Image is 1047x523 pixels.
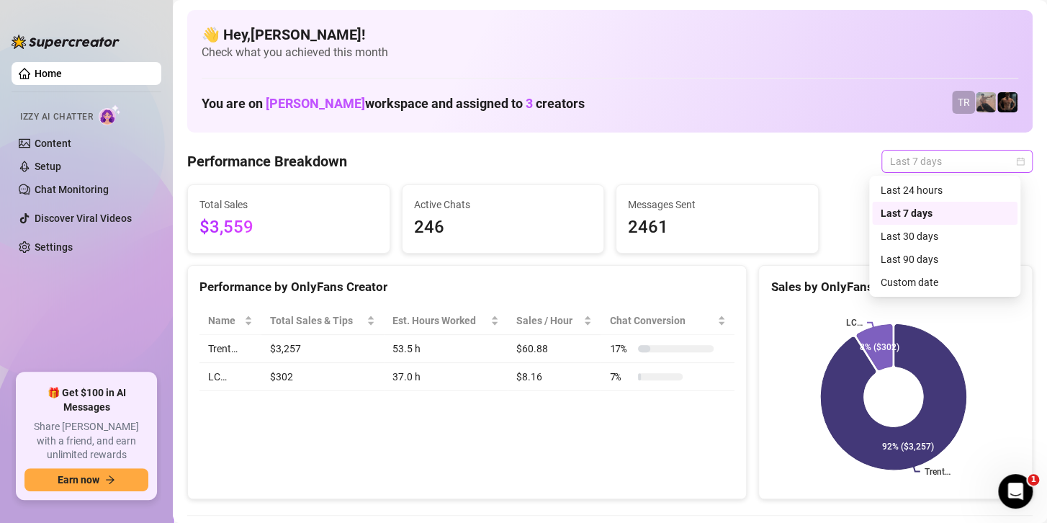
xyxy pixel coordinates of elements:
[199,307,261,335] th: Name
[609,369,632,385] span: 7 %
[35,68,62,79] a: Home
[24,420,148,462] span: Share [PERSON_NAME] with a friend, and earn unlimited rewards
[881,228,1009,244] div: Last 30 days
[958,94,970,110] span: TR
[208,313,241,328] span: Name
[199,277,734,297] div: Performance by OnlyFans Creator
[270,313,364,328] span: Total Sales & Tips
[35,161,61,172] a: Setup
[1028,474,1039,486] span: 1
[872,179,1017,202] div: Last 24 hours
[890,151,1024,172] span: Last 7 days
[872,271,1017,294] div: Custom date
[35,241,73,253] a: Settings
[628,214,806,241] span: 2461
[261,335,384,363] td: $3,257
[846,318,863,328] text: LC…
[997,92,1017,112] img: Trent
[881,182,1009,198] div: Last 24 hours
[872,202,1017,225] div: Last 7 days
[609,313,714,328] span: Chat Conversion
[35,138,71,149] a: Content
[202,24,1018,45] h4: 👋 Hey, [PERSON_NAME] !
[516,313,581,328] span: Sales / Hour
[508,307,601,335] th: Sales / Hour
[881,205,1009,221] div: Last 7 days
[881,251,1009,267] div: Last 90 days
[1016,157,1025,166] span: calendar
[20,110,93,124] span: Izzy AI Chatter
[199,363,261,391] td: LC…
[24,386,148,414] span: 🎁 Get $100 in AI Messages
[105,475,115,485] span: arrow-right
[770,277,1020,297] div: Sales by OnlyFans Creator
[628,197,806,213] span: Messages Sent
[881,274,1009,290] div: Custom date
[202,96,585,112] h1: You are on workspace and assigned to creators
[976,92,996,112] img: LC
[998,474,1033,509] iframe: Intercom live chat
[392,313,487,328] div: Est. Hours Worked
[58,474,99,486] span: Earn now
[384,363,508,391] td: 37.0 h
[35,213,132,224] a: Discover Viral Videos
[12,35,120,49] img: logo-BBDzfeDw.svg
[199,197,378,213] span: Total Sales
[35,184,109,195] a: Chat Monitoring
[199,214,378,241] span: $3,559
[601,307,734,335] th: Chat Conversion
[925,467,951,477] text: Trent…
[508,335,601,363] td: $60.88
[872,225,1017,248] div: Last 30 days
[202,45,1018,61] span: Check what you achieved this month
[526,96,533,111] span: 3
[266,96,365,111] span: [PERSON_NAME]
[199,335,261,363] td: Trent…
[872,248,1017,271] div: Last 90 days
[24,468,148,491] button: Earn nowarrow-right
[609,341,632,357] span: 17 %
[384,335,508,363] td: 53.5 h
[414,197,593,213] span: Active Chats
[508,363,601,391] td: $8.16
[261,307,384,335] th: Total Sales & Tips
[261,363,384,391] td: $302
[99,104,121,125] img: AI Chatter
[414,214,593,241] span: 246
[187,151,347,171] h4: Performance Breakdown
